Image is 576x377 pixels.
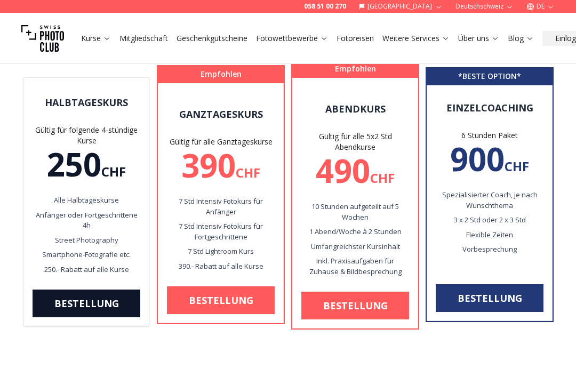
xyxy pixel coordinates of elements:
[167,196,275,217] p: 7 Std Intensiv Fotokurs für Anfänger
[119,33,168,44] a: Mitgliedschaft
[115,31,172,46] button: Mitgliedschaft
[503,31,538,46] button: Blog
[21,17,64,60] img: Swiss photo club
[33,95,140,110] div: HALBTAGESKURS
[454,31,503,46] button: Über uns
[436,190,543,211] p: Spezialisierter Coach, je nach Wunschthema
[33,125,140,146] div: Gültig für folgende 4-stündige Kurse
[301,292,409,319] a: Bestellung
[332,31,378,46] button: Fotoreisen
[505,157,529,175] span: CHF
[167,221,275,242] p: 7 Std Intensiv Fotokurs für Fortgeschrittene
[301,242,409,252] p: Umfangreichster Kursinhalt
[77,31,115,46] button: Kurse
[33,235,140,246] p: Street Photography
[167,137,275,147] div: Gültig für alle Ganztageskurse
[33,148,140,180] div: 250
[33,290,140,317] a: Bestellung
[167,107,275,122] div: Ganztageskurs
[301,155,409,187] div: 490
[301,227,409,237] p: 1 Abend/Woche à 2 Stunden
[167,246,275,257] p: 7 Std Lightroom Kurs
[101,163,126,180] span: CHF
[256,33,328,44] a: Fotowettbewerbe
[301,131,409,153] div: Gültig für alle 5x2 Std Abendkurse
[378,31,454,46] button: Weitere Services
[172,31,252,46] button: Geschenkgutscheine
[177,33,247,44] a: Geschenkgutscheine
[436,100,543,115] div: Einzelcoaching
[252,31,332,46] button: Fotowettbewerbe
[436,284,543,312] a: Bestellung
[301,202,409,222] p: 10 Stunden aufgeteilt auf 5 Wochen
[436,244,543,255] p: Vorbesprechung
[436,130,543,141] div: 6 Stunden Paket
[293,61,418,76] div: Empfohlen
[382,33,450,44] a: Weitere Services
[33,195,140,206] p: Alle Halbtageskurse
[436,215,543,226] p: 3 x 2 Std oder 2 x 3 Std
[370,169,395,187] span: CHF
[458,33,499,44] a: Über uns
[337,33,374,44] a: Fotoreisen
[508,33,534,44] a: Blog
[436,143,543,175] div: 900
[167,149,275,181] div: 390
[33,264,140,275] p: 250.- Rabatt auf alle Kurse
[81,33,111,44] a: Kurse
[427,69,552,84] div: * BESTE OPTION *
[158,67,283,82] div: Empfohlen
[33,250,140,260] p: Smartphone-Fotografie etc.
[33,210,140,231] p: Anfänger oder Fortgeschrittene 4h
[167,261,275,272] p: 390.- Rabatt auf alle Kurse
[167,286,275,314] a: Bestellung
[301,101,409,116] div: Abendkurs
[301,256,409,277] p: Inkl. Praxisaufgaben für Zuhause & Bildbesprechung
[236,164,260,181] span: CHF
[436,230,543,240] p: Flexible Zeiten
[304,2,346,11] a: 058 51 00 270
